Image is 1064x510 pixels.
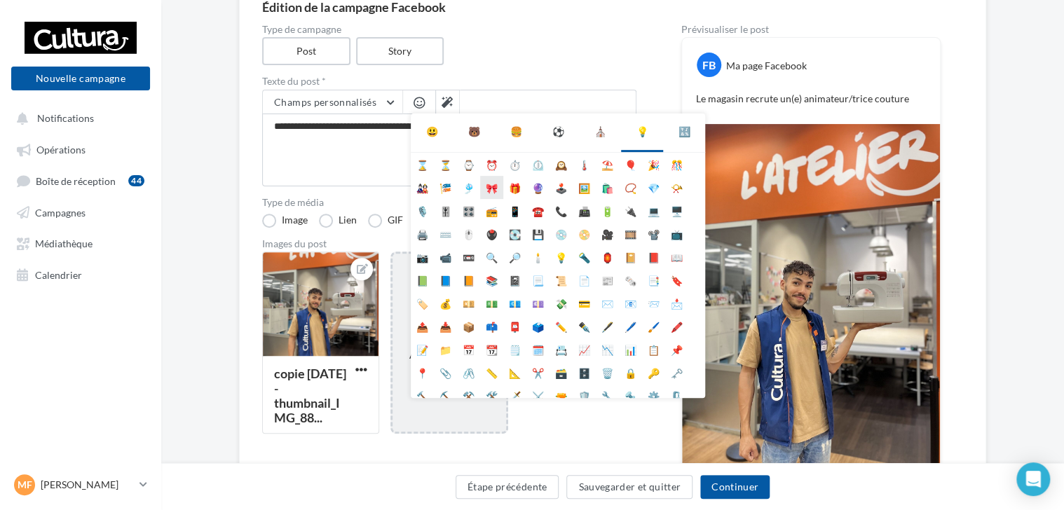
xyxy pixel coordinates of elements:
button: Nouvelle campagne [11,67,150,90]
li: 🏮 [596,245,619,268]
li: 📈 [573,338,596,361]
li: 🎞️ [619,222,642,245]
li: 🔖 [665,268,688,291]
li: 🗡️ [503,384,526,407]
div: ⚽ [552,125,564,139]
li: ⛱️ [596,153,619,176]
li: 🔧 [596,384,619,407]
li: 🎉 [642,153,665,176]
li: 📯 [665,176,688,199]
div: 🔣 [678,125,690,139]
li: 📅 [457,338,480,361]
li: 🎏 [434,176,457,199]
div: FB [697,53,721,77]
li: 💾 [526,222,550,245]
span: Opérations [36,144,86,156]
span: Calendrier [35,268,82,280]
div: ⛪ [594,125,606,139]
li: 🛍️ [596,176,619,199]
label: Story [356,37,444,65]
li: ⌛ [411,153,434,176]
button: Champs personnalisés [263,90,402,114]
span: MF [18,478,32,492]
li: 💎 [642,176,665,199]
a: Calendrier [8,261,153,287]
li: 🕰️ [550,153,573,176]
li: ⛏️ [434,384,457,407]
li: 🔨 [411,384,434,407]
li: 📠 [573,199,596,222]
div: 🐻 [468,125,480,139]
li: 📕 [642,245,665,268]
p: [PERSON_NAME] [41,478,134,492]
li: 🔩 [619,384,642,407]
div: Open Intercom Messenger [1016,462,1050,496]
li: 📞 [550,199,573,222]
label: Type de campagne [262,25,636,34]
li: 💡 [550,245,573,268]
li: 📙 [457,268,480,291]
a: Boîte de réception44 [8,167,153,193]
li: ⏱️ [503,153,526,176]
li: 📮 [503,315,526,338]
li: 🕹️ [550,176,573,199]
li: ⏲️ [526,153,550,176]
li: 📿 [619,176,642,199]
li: 🖍️ [665,315,688,338]
li: 📥 [434,315,457,338]
li: 🗳️ [526,315,550,338]
li: 📰 [596,268,619,291]
li: 🎀 [480,176,503,199]
li: 💰 [434,291,457,315]
li: ☎️ [526,199,550,222]
li: 🖌️ [642,315,665,338]
li: 📚 [480,268,503,291]
li: 🖼️ [573,176,596,199]
span: Champs personnalisés [274,96,376,108]
li: 🗞️ [619,268,642,291]
li: 🛡️ [573,384,596,407]
li: 📱 [503,199,526,222]
li: 🖱️ [457,222,480,245]
li: 📩 [665,291,688,315]
li: 📃 [526,268,550,291]
li: 🖥️ [665,199,688,222]
li: 🔑 [642,361,665,384]
li: 📇 [550,338,573,361]
a: MF [PERSON_NAME] [11,471,150,498]
li: 🎁 [503,176,526,199]
li: 🎥 [596,222,619,245]
li: 💷 [526,291,550,315]
li: 🔮 [526,176,550,199]
li: 📽️ [642,222,665,245]
li: 💻 [642,199,665,222]
li: 🎙️ [411,199,434,222]
li: 💴 [457,291,480,315]
li: 📖 [665,245,688,268]
li: 📊 [619,338,642,361]
li: 💸 [550,291,573,315]
button: Sauvegarder et quitter [566,475,693,499]
button: Notifications [8,105,147,130]
li: 📻 [480,199,503,222]
li: 🗑️ [596,361,619,384]
div: Édition de la campagne Facebook [262,1,963,13]
li: 📘 [434,268,457,291]
li: ⌨️ [434,222,457,245]
li: 🖨️ [411,222,434,245]
li: 📗 [411,268,434,291]
span: Campagnes [35,206,86,218]
a: Campagnes [8,199,153,224]
li: 🖇️ [457,361,480,384]
label: GIF [368,214,403,228]
li: 🖋️ [596,315,619,338]
li: ✏️ [550,315,573,338]
li: 🗜️ [665,384,688,407]
p: Le magasin recrute un(e) animateur/trice couture [696,92,926,106]
li: ⚔️ [526,384,550,407]
li: 📌 [665,338,688,361]
li: ⚒️ [457,384,480,407]
li: 🗓️ [526,338,550,361]
span: Médiathèque [35,237,93,249]
div: 🍔 [510,125,522,139]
